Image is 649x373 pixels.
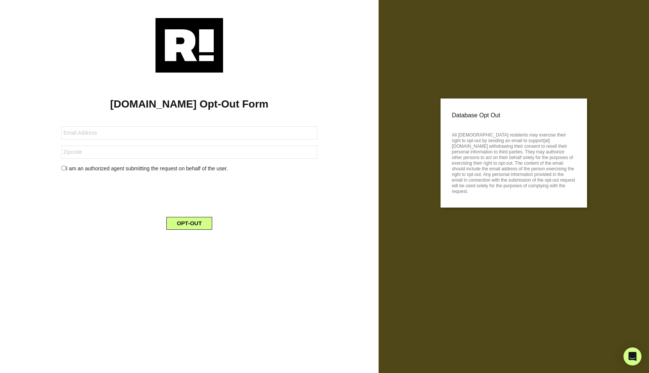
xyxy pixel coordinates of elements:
div: Open Intercom Messenger [623,347,641,365]
input: Zipcode [61,146,318,159]
h1: [DOMAIN_NAME] Opt-Out Form [11,98,367,111]
p: Database Opt Out [452,110,576,121]
input: Email Address [61,126,318,139]
div: I am an authorized agent submitting the request on behalf of the user. [56,165,323,173]
button: OPT-OUT [166,217,213,230]
img: Retention.com [155,18,223,73]
iframe: reCAPTCHA [132,179,246,208]
p: All [DEMOGRAPHIC_DATA] residents may exercise their right to opt-out by sending an email to suppo... [452,130,576,194]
